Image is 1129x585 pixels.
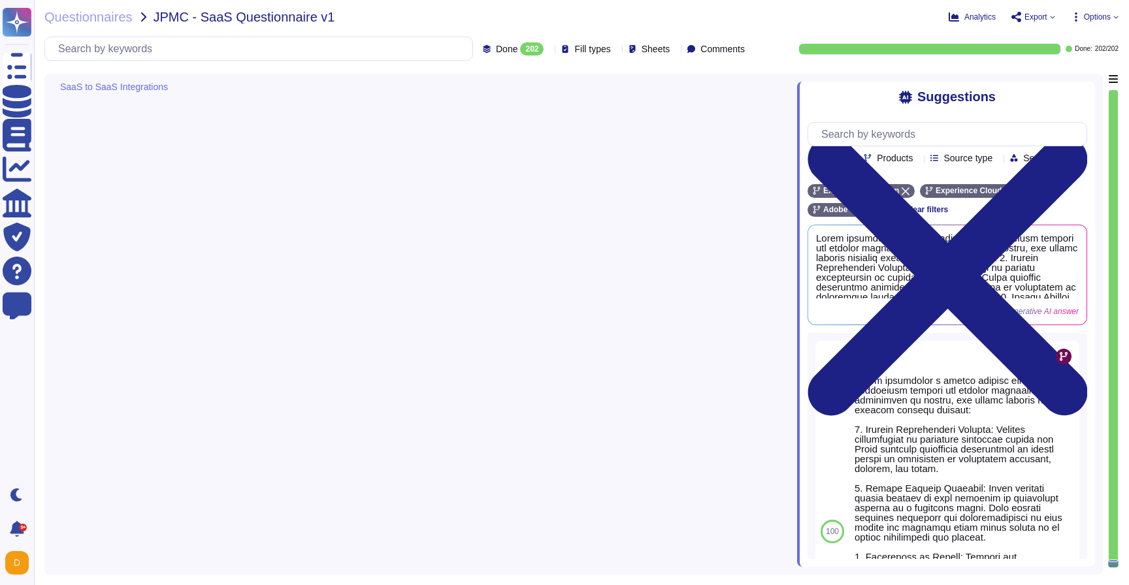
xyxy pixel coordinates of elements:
span: 202 / 202 [1095,46,1119,52]
span: Sheets [642,44,670,54]
span: Fill types [574,44,610,54]
img: user [5,551,29,575]
span: Comments [700,44,745,54]
span: Done [496,44,517,54]
span: SaaS to SaaS Integrations [60,82,168,91]
div: 202 [520,42,544,55]
span: Done: [1075,46,1092,52]
button: user [3,548,38,577]
button: Analytics [949,12,996,22]
input: Search by keywords [815,123,1087,146]
span: Analytics [964,13,996,21]
span: JPMC - SaaS Questionnaire v1 [154,10,335,24]
span: Export [1024,13,1047,21]
div: 9+ [19,524,27,531]
span: 100 [826,528,839,535]
input: Search by keywords [52,37,472,60]
span: Options [1084,13,1111,21]
span: Questionnaires [44,10,133,24]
